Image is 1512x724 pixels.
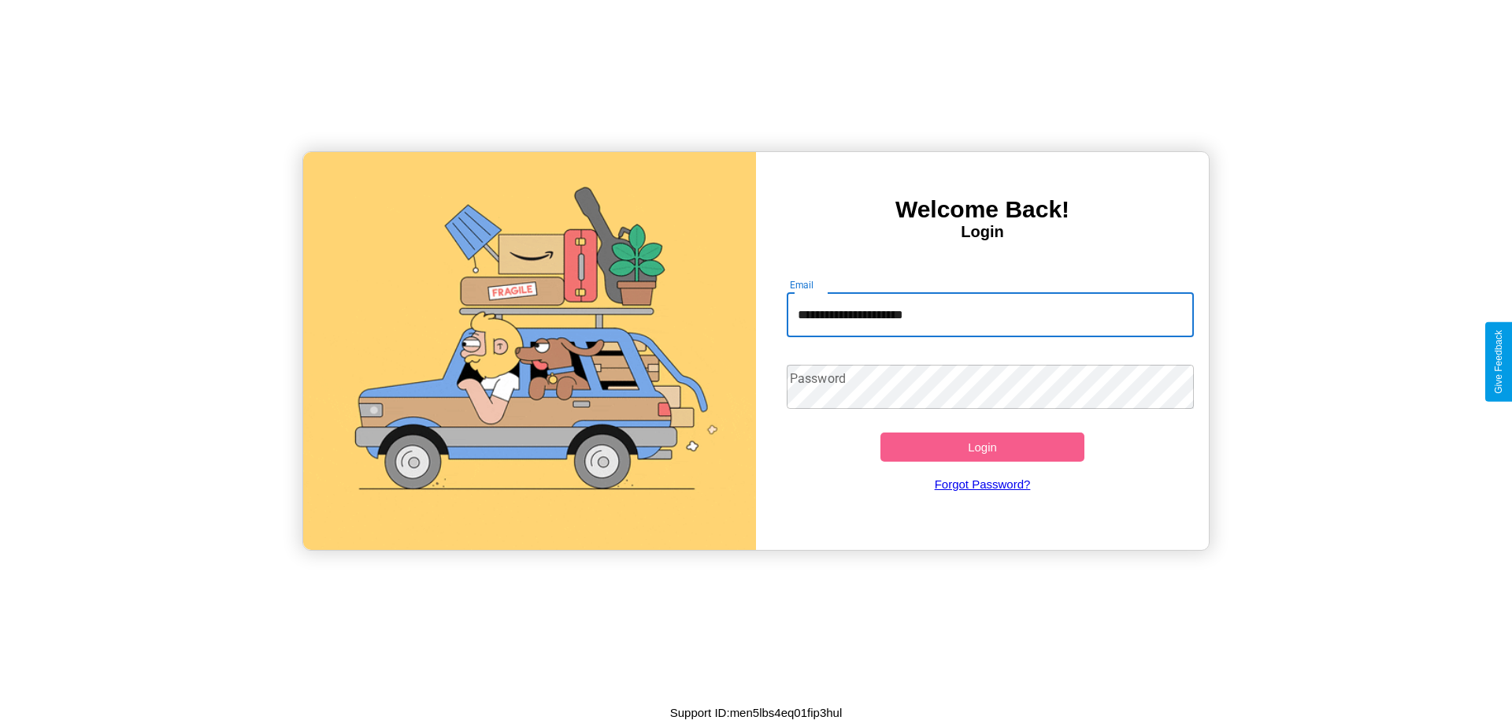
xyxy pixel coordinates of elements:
p: Support ID: men5lbs4eq01fip3hul [670,702,843,723]
a: Forgot Password? [779,462,1187,507]
h4: Login [756,223,1209,241]
label: Email [790,278,814,291]
div: Give Feedback [1493,330,1504,394]
h3: Welcome Back! [756,196,1209,223]
button: Login [880,433,1084,462]
img: gif [303,152,756,550]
